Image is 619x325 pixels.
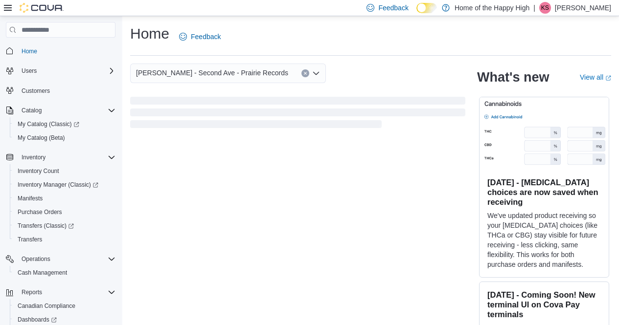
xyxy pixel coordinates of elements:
[18,302,75,310] span: Canadian Compliance
[22,153,46,161] span: Inventory
[22,47,37,55] span: Home
[10,266,119,280] button: Cash Management
[580,73,611,81] a: View allExternal link
[18,44,115,57] span: Home
[130,99,465,130] span: Loading
[2,104,119,117] button: Catalog
[18,152,49,163] button: Inventory
[455,2,529,14] p: Home of the Happy High
[18,152,115,163] span: Inventory
[18,286,115,298] span: Reports
[477,69,549,85] h2: What's new
[539,2,551,14] div: Kelsey Short
[10,131,119,145] button: My Catalog (Beta)
[378,3,408,13] span: Feedback
[2,151,119,164] button: Inventory
[18,65,115,77] span: Users
[20,3,64,13] img: Cova
[18,316,57,324] span: Dashboards
[14,267,115,279] span: Cash Management
[10,117,119,131] a: My Catalog (Classic)
[533,2,535,14] p: |
[2,64,119,78] button: Users
[18,181,98,189] span: Inventory Manager (Classic)
[18,45,41,57] a: Home
[312,69,320,77] button: Open list of options
[18,85,115,97] span: Customers
[14,132,69,144] a: My Catalog (Beta)
[14,206,115,218] span: Purchase Orders
[18,134,65,142] span: My Catalog (Beta)
[191,32,221,42] span: Feedback
[14,206,66,218] a: Purchase Orders
[14,118,115,130] span: My Catalog (Classic)
[14,193,115,204] span: Manifests
[136,67,288,79] span: [PERSON_NAME] - Second Ave - Prairie Records
[14,179,115,191] span: Inventory Manager (Classic)
[175,27,225,46] a: Feedback
[18,222,74,230] span: Transfers (Classic)
[18,85,54,97] a: Customers
[18,195,43,202] span: Manifests
[14,220,115,232] span: Transfers (Classic)
[2,252,119,266] button: Operations
[10,219,119,233] a: Transfers (Classic)
[10,192,119,205] button: Manifests
[22,67,37,75] span: Users
[10,164,119,178] button: Inventory Count
[22,255,50,263] span: Operations
[487,290,601,319] h3: [DATE] - Coming Soon! New terminal UI on Cova Pay terminals
[555,2,611,14] p: [PERSON_NAME]
[18,65,41,77] button: Users
[14,118,83,130] a: My Catalog (Classic)
[18,269,67,277] span: Cash Management
[487,211,601,269] p: We've updated product receiving so your [MEDICAL_DATA] choices (like THCa or CBG) stay visible fo...
[18,105,115,116] span: Catalog
[10,178,119,192] a: Inventory Manager (Classic)
[10,299,119,313] button: Canadian Compliance
[14,193,46,204] a: Manifests
[18,105,46,116] button: Catalog
[487,177,601,207] h3: [DATE] - [MEDICAL_DATA] choices are now saved when receiving
[14,234,115,245] span: Transfers
[18,253,54,265] button: Operations
[416,13,417,14] span: Dark Mode
[14,220,78,232] a: Transfers (Classic)
[18,236,42,243] span: Transfers
[14,132,115,144] span: My Catalog (Beta)
[14,165,115,177] span: Inventory Count
[22,288,42,296] span: Reports
[18,208,62,216] span: Purchase Orders
[18,120,79,128] span: My Catalog (Classic)
[18,167,59,175] span: Inventory Count
[301,69,309,77] button: Clear input
[14,300,79,312] a: Canadian Compliance
[14,234,46,245] a: Transfers
[2,43,119,58] button: Home
[14,267,71,279] a: Cash Management
[14,300,115,312] span: Canadian Compliance
[18,286,46,298] button: Reports
[2,285,119,299] button: Reports
[22,87,50,95] span: Customers
[14,165,63,177] a: Inventory Count
[541,2,549,14] span: KS
[130,24,169,43] h1: Home
[416,3,437,13] input: Dark Mode
[10,205,119,219] button: Purchase Orders
[18,253,115,265] span: Operations
[2,84,119,98] button: Customers
[605,75,611,81] svg: External link
[14,179,102,191] a: Inventory Manager (Classic)
[22,107,42,114] span: Catalog
[10,233,119,246] button: Transfers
